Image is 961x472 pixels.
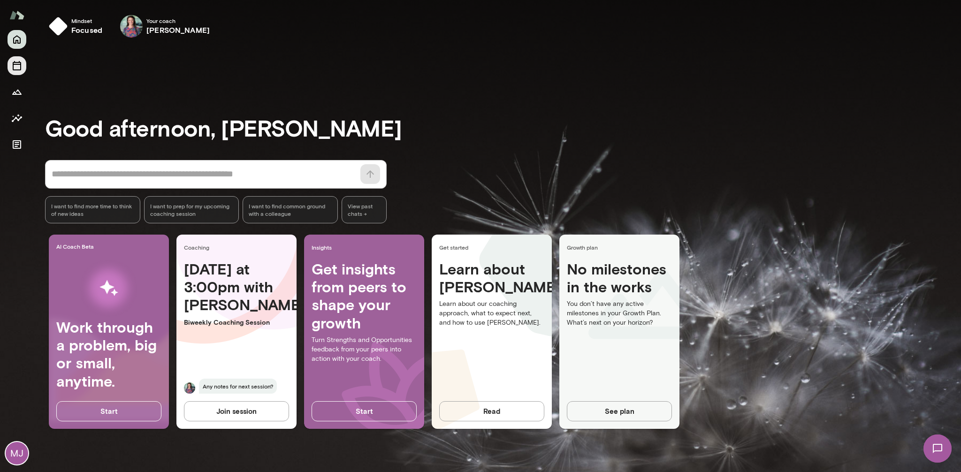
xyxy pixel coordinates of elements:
[120,15,143,38] img: Christina Knoll
[8,109,26,128] button: Insights
[56,243,165,250] span: AI Coach Beta
[439,299,544,327] p: Learn about our coaching approach, what to expect next, and how to use [PERSON_NAME].
[567,260,672,300] h4: No milestones in the works
[56,401,161,421] button: Start
[249,202,332,217] span: I want to find common ground with a colleague
[6,442,28,464] div: MJ
[71,24,102,36] h6: focused
[567,244,676,251] span: Growth plan
[144,196,239,223] div: I want to prep for my upcoming coaching session
[114,11,216,41] div: Christina KnollYour coach[PERSON_NAME]
[567,299,672,327] p: You don’t have any active milestones in your Growth Plan. What’s next on your horizon?
[184,382,195,394] img: Christina
[567,401,672,421] button: See plan
[184,244,293,251] span: Coaching
[184,318,289,327] p: Biweekly Coaching Session
[45,196,140,223] div: I want to find more time to think of new ideas
[67,259,151,318] img: AI Workflows
[146,17,210,24] span: Your coach
[8,56,26,75] button: Sessions
[8,135,26,154] button: Documents
[312,260,417,332] h4: Get insights from peers to shape your growth
[342,196,387,223] span: View past chats ->
[8,83,26,101] button: Growth Plan
[312,335,417,364] p: Turn Strengths and Opportunities feedback from your peers into action with your coach.
[45,11,110,41] button: Mindsetfocused
[312,401,417,421] button: Start
[150,202,233,217] span: I want to prep for my upcoming coaching session
[71,17,102,24] span: Mindset
[439,260,544,296] h4: Learn about [PERSON_NAME]
[184,401,289,421] button: Join session
[8,30,26,49] button: Home
[439,401,544,421] button: Read
[243,196,338,223] div: I want to find common ground with a colleague
[56,318,161,390] h4: Work through a problem, big or small, anytime.
[439,244,548,251] span: Get started
[51,202,134,217] span: I want to find more time to think of new ideas
[49,17,68,36] img: mindset
[199,379,277,394] span: Any notes for next session?
[312,244,420,251] span: Insights
[146,24,210,36] h6: [PERSON_NAME]
[45,114,961,141] h3: Good afternoon, [PERSON_NAME]
[184,260,289,314] h4: [DATE] at 3:00pm with [PERSON_NAME]
[9,6,24,24] img: Mento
